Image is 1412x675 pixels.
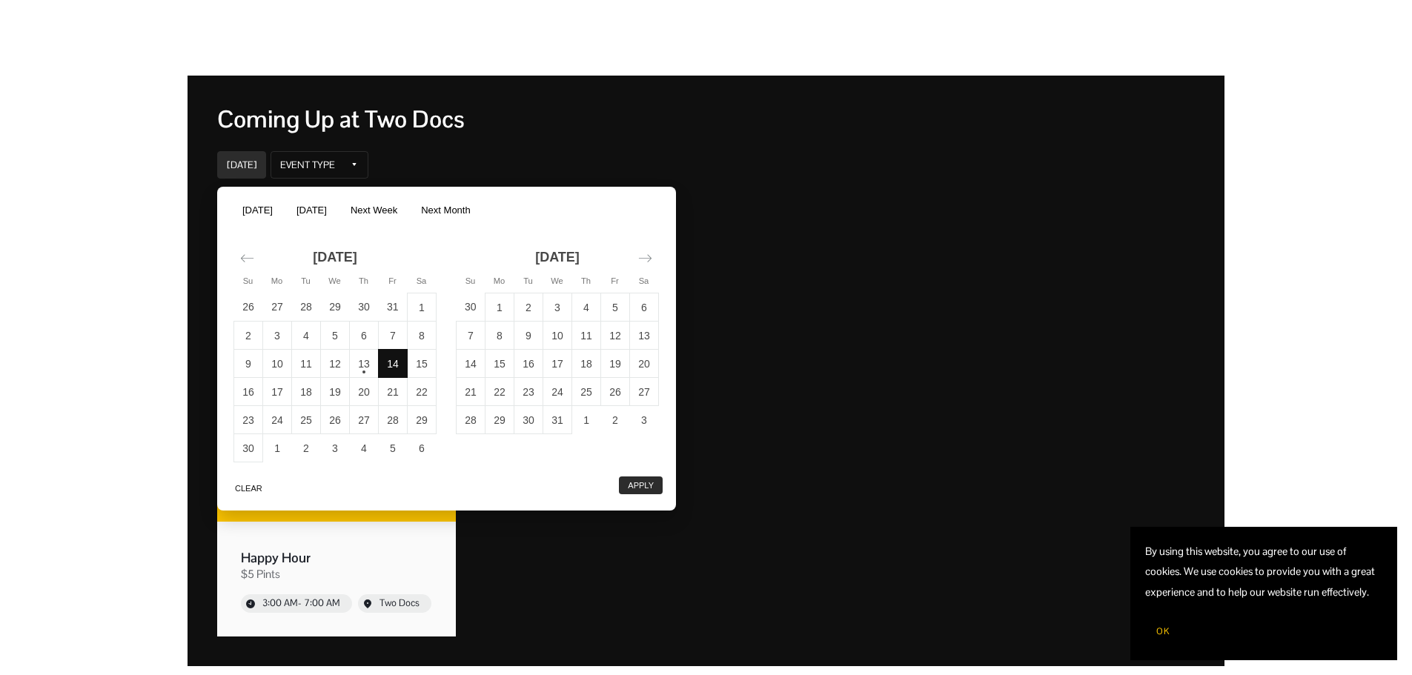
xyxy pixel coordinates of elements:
[231,479,267,497] button: Clear
[457,322,485,350] td: Choose Sunday, December 7, 2025 as your check-out date. It’s available.
[321,406,350,434] td: Choose Wednesday, November 26, 2025 as your check-out date. It’s available.
[350,293,379,322] td: Choose Thursday, October 30, 2025 as your check-out date. It’s available.
[379,406,408,434] td: Choose Friday, November 28, 2025 as your check-out date. It’s available.
[408,350,437,378] td: Choose Saturday, November 15, 2025 as your check-out date. It’s available.
[494,276,506,285] small: Mo
[234,293,263,322] td: Choose Sunday, October 26, 2025 as your check-out date. It’s available.
[632,247,659,270] div: Move forward to switch to the next month.
[572,378,601,406] td: Choose Thursday, December 25, 2025 as your check-out date. It’s available.
[350,322,379,350] td: Choose Thursday, November 6, 2025 as your check-out date. It’s available.
[572,406,601,434] td: Choose Thursday, January 1, 2026 as your check-out date. It’s available.
[379,350,408,378] td: Selected as start date. Friday, November 14, 2025
[350,406,379,434] td: Choose Thursday, November 27, 2025 as your check-out date. It’s available.
[263,322,292,350] td: Choose Monday, November 3, 2025 as your check-out date. It’s available.
[342,200,406,220] button: Next Week
[611,276,619,285] small: Fr
[457,350,485,378] td: Choose Sunday, December 14, 2025 as your check-out date. It’s available.
[572,350,601,378] td: Choose Thursday, December 18, 2025 as your check-out date. It’s available.
[321,434,350,462] td: Choose Wednesday, December 3, 2025 as your check-out date. It’s available.
[292,322,321,350] td: Choose Tuesday, November 4, 2025 as your check-out date. It’s available.
[408,293,437,322] td: Choose Saturday, November 1, 2025 as your check-out date. It’s available.
[241,567,432,582] div: Event tags
[630,322,659,350] td: Choose Saturday, December 13, 2025 as your check-out date. It’s available.
[234,322,263,350] td: Choose Sunday, November 2, 2025 as your check-out date. It’s available.
[572,293,601,322] td: Choose Thursday, December 4, 2025 as your check-out date. It’s available.
[457,406,485,434] td: Choose Sunday, December 28, 2025 as your check-out date. It’s available.
[417,276,427,285] small: Sa
[321,378,350,406] td: Choose Wednesday, November 19, 2025 as your check-out date. It’s available.
[241,550,432,567] div: Event name
[1145,542,1382,602] p: By using this website, you agree to our use of cookies. We use cookies to provide you with a grea...
[263,378,292,406] td: Choose Monday, November 17, 2025 as your check-out date. It’s available.
[485,406,514,434] td: Choose Monday, December 29, 2025 as your check-out date. It’s available.
[234,378,263,406] td: Choose Sunday, November 16, 2025 as your check-out date. It’s available.
[263,434,292,462] td: Choose Monday, December 1, 2025 as your check-out date. It’s available.
[630,406,659,434] td: Choose Saturday, January 3, 2026 as your check-out date. It’s available.
[457,293,485,322] td: Choose Sunday, November 30, 2025 as your check-out date. It’s available.
[408,322,437,350] td: Choose Saturday, November 8, 2025 as your check-out date. It’s available.
[234,406,263,434] td: Choose Sunday, November 23, 2025 as your check-out date. It’s available.
[514,378,543,406] td: Choose Tuesday, December 23, 2025 as your check-out date. It’s available.
[234,350,263,378] td: Choose Sunday, November 9, 2025 as your check-out date. It’s available.
[408,406,437,434] td: Choose Saturday, November 29, 2025 as your check-out date. It’s available.
[263,406,292,434] td: Choose Monday, November 24, 2025 as your check-out date. It’s available.
[523,276,533,285] small: Tu
[630,350,659,378] td: Choose Saturday, December 20, 2025 as your check-out date. It’s available.
[234,434,263,462] td: Choose Sunday, November 30, 2025 as your check-out date. It’s available.
[379,293,408,322] td: Choose Friday, October 31, 2025 as your check-out date. It’s available.
[379,597,420,610] div: Event location
[350,434,379,462] td: Choose Thursday, December 4, 2025 as your check-out date. It’s available.
[601,293,630,322] td: Choose Friday, December 5, 2025 as your check-out date. It’s available.
[601,350,630,378] td: Choose Friday, December 19, 2025 as your check-out date. It’s available.
[408,378,437,406] td: Choose Saturday, November 22, 2025 as your check-out date. It’s available.
[581,276,591,285] small: Th
[408,434,437,462] td: Choose Saturday, December 6, 2025 as your check-out date. It’s available.
[572,322,601,350] td: Choose Thursday, December 11, 2025 as your check-out date. It’s available.
[630,378,659,406] td: Choose Saturday, December 27, 2025 as your check-out date. It’s available.
[485,378,514,406] td: Choose Monday, December 22, 2025 as your check-out date. It’s available.
[288,200,336,220] button: [DATE]
[292,350,321,378] td: Choose Tuesday, November 11, 2025 as your check-out date. It’s available.
[227,159,256,171] div: [DATE]
[639,276,649,285] small: Sa
[350,350,379,378] td: Choose Thursday, November 13, 2025 as your check-out date. It’s available.
[379,378,408,406] td: Choose Friday, November 21, 2025 as your check-out date. It’s available.
[412,200,479,220] button: Next Month
[485,350,514,378] td: Choose Monday, December 15, 2025 as your check-out date. It’s available.
[1130,527,1397,660] section: Cookie banner
[543,350,572,378] td: Choose Wednesday, December 17, 2025 as your check-out date. It’s available.
[292,406,321,434] td: Choose Tuesday, November 25, 2025 as your check-out date. It’s available.
[514,406,543,434] td: Choose Tuesday, December 30, 2025 as your check-out date. It’s available.
[379,322,408,350] td: Choose Friday, November 7, 2025 as your check-out date. It’s available.
[379,434,408,462] td: Choose Friday, December 5, 2025 as your check-out date. It’s available.
[233,200,282,220] button: [DATE]
[263,293,292,322] td: Choose Monday, October 27, 2025 as your check-out date. It’s available.
[535,250,580,265] strong: [DATE]
[1156,625,1170,637] span: OK
[262,597,340,610] div: Start time: 3:00 AM, end time: 7:00 AM
[321,293,350,322] td: Choose Wednesday, October 29, 2025 as your check-out date. It’s available.
[601,322,630,350] td: Choose Friday, December 12, 2025 as your check-out date. It’s available.
[601,406,630,434] td: Choose Friday, January 2, 2026 as your check-out date. It’s available.
[217,233,676,479] div: Calendar
[301,276,311,285] small: Tu
[601,378,630,406] td: Choose Friday, December 26, 2025 as your check-out date. It’s available.
[514,322,543,350] td: Choose Tuesday, December 9, 2025 as your check-out date. It’s available.
[313,250,357,265] strong: [DATE]
[457,378,485,406] td: Choose Sunday, December 21, 2025 as your check-out date. It’s available.
[619,476,663,494] button: Apply
[241,567,280,582] div: $5 Pints
[630,293,659,322] td: Choose Saturday, December 6, 2025 as your check-out date. It’s available.
[243,276,253,285] small: Su
[388,276,397,285] small: Fr
[292,293,321,322] td: Choose Tuesday, October 28, 2025 as your check-out date. It’s available.
[213,199,460,640] div: Event: Happy Hour
[350,378,379,406] td: Choose Thursday, November 20, 2025 as your check-out date. It’s available.
[485,322,514,350] td: Choose Monday, December 8, 2025 as your check-out date. It’s available.
[280,159,335,171] div: Event Type
[321,322,350,350] td: Choose Wednesday, November 5, 2025 as your check-out date. It’s available.
[1145,617,1181,645] button: OK
[543,293,572,322] td: Choose Wednesday, December 3, 2025 as your check-out date. It’s available.
[543,406,572,434] td: Choose Wednesday, December 31, 2025 as your check-out date. It’s available.
[543,322,572,350] td: Choose Wednesday, December 10, 2025 as your check-out date. It’s available.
